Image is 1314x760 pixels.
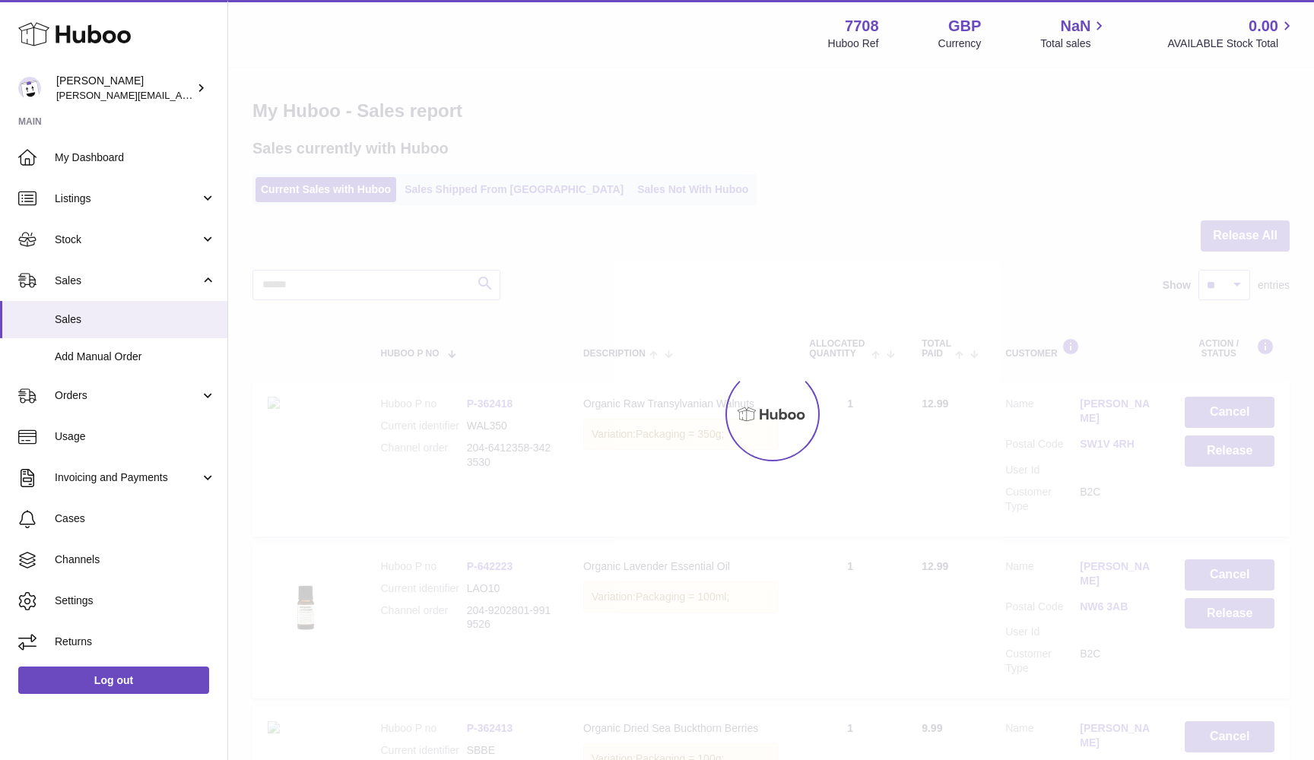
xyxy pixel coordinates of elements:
[1167,36,1296,51] span: AVAILABLE Stock Total
[938,36,982,51] div: Currency
[18,667,209,694] a: Log out
[55,388,200,403] span: Orders
[55,594,216,608] span: Settings
[55,635,216,649] span: Returns
[55,350,216,364] span: Add Manual Order
[55,312,216,327] span: Sales
[56,89,305,101] span: [PERSON_NAME][EMAIL_ADDRESS][DOMAIN_NAME]
[55,511,216,526] span: Cases
[1040,16,1108,51] a: NaN Total sales
[55,233,200,247] span: Stock
[845,16,879,36] strong: 7708
[55,274,200,288] span: Sales
[56,74,193,103] div: [PERSON_NAME]
[1040,36,1108,51] span: Total sales
[55,150,216,165] span: My Dashboard
[55,470,200,485] span: Invoicing and Payments
[55,192,200,206] span: Listings
[1060,16,1090,36] span: NaN
[18,77,41,100] img: victor@erbology.co
[948,16,981,36] strong: GBP
[1167,16,1296,51] a: 0.00 AVAILABLE Stock Total
[828,36,879,51] div: Huboo Ref
[55,553,216,567] span: Channels
[1249,16,1278,36] span: 0.00
[55,429,216,444] span: Usage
